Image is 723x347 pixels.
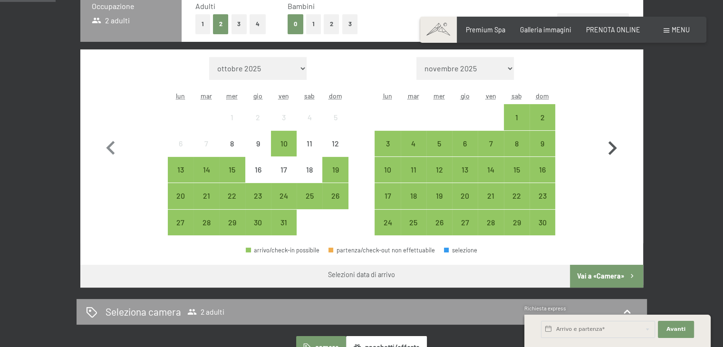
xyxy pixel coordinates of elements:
[194,219,218,242] div: 28
[453,140,477,164] div: 6
[453,166,477,190] div: 13
[401,210,426,235] div: arrivo/check-in possibile
[219,183,245,209] div: arrivo/check-in possibile
[452,131,478,156] div: Thu Nov 06 2025
[426,183,452,209] div: Wed Nov 19 2025
[245,183,271,209] div: Thu Oct 23 2025
[271,183,297,209] div: arrivo/check-in possibile
[219,157,245,183] div: arrivo/check-in possibile
[426,210,452,235] div: Wed Nov 26 2025
[288,1,315,10] span: Bambini
[427,219,451,242] div: 26
[297,131,322,156] div: arrivo/check-in non effettuabile
[245,157,271,183] div: arrivo/check-in non effettuabile
[402,166,425,190] div: 11
[530,183,555,209] div: Sun Nov 23 2025
[504,210,530,235] div: Sat Nov 29 2025
[466,26,505,34] a: Premium Spa
[505,166,529,190] div: 15
[461,92,470,100] abbr: giovedì
[194,192,218,216] div: 21
[250,14,266,34] button: 4
[452,157,478,183] div: arrivo/check-in possibile
[426,131,452,156] div: arrivo/check-in possibile
[220,114,244,137] div: 1
[401,157,426,183] div: Tue Nov 11 2025
[219,104,245,130] div: Wed Oct 01 2025
[195,14,210,34] button: 1
[323,114,347,137] div: 5
[478,157,503,183] div: Fri Nov 14 2025
[530,104,555,130] div: arrivo/check-in possibile
[672,26,690,34] span: Menu
[193,210,219,235] div: arrivo/check-in possibile
[168,210,193,235] div: Mon Oct 27 2025
[478,183,503,209] div: arrivo/check-in possibile
[169,192,193,216] div: 20
[245,131,271,156] div: arrivo/check-in non effettuabile
[342,14,358,34] button: 3
[504,104,530,130] div: arrivo/check-in possibile
[245,131,271,156] div: Thu Oct 09 2025
[169,166,193,190] div: 13
[297,131,322,156] div: Sat Oct 11 2025
[426,183,452,209] div: arrivo/check-in possibile
[375,183,400,209] div: arrivo/check-in possibile
[297,157,322,183] div: arrivo/check-in non effettuabile
[426,131,452,156] div: Wed Nov 05 2025
[427,140,451,164] div: 5
[530,157,555,183] div: Sun Nov 16 2025
[486,92,496,100] abbr: venerdì
[375,157,400,183] div: arrivo/check-in possibile
[453,192,477,216] div: 20
[557,13,629,34] button: Aggiungi camera
[408,92,419,100] abbr: martedì
[322,157,348,183] div: arrivo/check-in possibile
[401,157,426,183] div: arrivo/check-in possibile
[106,305,181,318] h2: Seleziona camera
[324,14,339,34] button: 2
[524,305,566,311] span: Richiesta express
[226,92,238,100] abbr: mercoledì
[322,131,348,156] div: arrivo/check-in non effettuabile
[511,92,522,100] abbr: sabato
[304,92,315,100] abbr: sabato
[504,210,530,235] div: arrivo/check-in possibile
[426,157,452,183] div: arrivo/check-in possibile
[427,192,451,216] div: 19
[231,14,247,34] button: 3
[219,131,245,156] div: Wed Oct 08 2025
[452,131,478,156] div: arrivo/check-in possibile
[586,26,640,34] a: PRENOTA ONLINE
[246,140,270,164] div: 9
[271,157,297,183] div: Fri Oct 17 2025
[168,157,193,183] div: arrivo/check-in possibile
[322,183,348,209] div: arrivo/check-in possibile
[176,92,185,100] abbr: lunedì
[246,114,270,137] div: 2
[478,210,503,235] div: arrivo/check-in possibile
[402,192,425,216] div: 18
[306,14,321,34] button: 1
[168,131,193,156] div: Mon Oct 06 2025
[375,210,400,235] div: arrivo/check-in possibile
[193,183,219,209] div: Tue Oct 21 2025
[479,140,502,164] div: 7
[452,210,478,235] div: arrivo/check-in possibile
[536,92,549,100] abbr: domenica
[505,140,529,164] div: 8
[530,131,555,156] div: Sun Nov 09 2025
[478,131,503,156] div: arrivo/check-in possibile
[298,140,321,164] div: 11
[453,219,477,242] div: 27
[220,192,244,216] div: 22
[245,210,271,235] div: arrivo/check-in possibile
[201,92,212,100] abbr: martedì
[323,192,347,216] div: 26
[193,131,219,156] div: arrivo/check-in non effettuabile
[219,157,245,183] div: Wed Oct 15 2025
[271,157,297,183] div: arrivo/check-in non effettuabile
[376,192,399,216] div: 17
[322,183,348,209] div: Sun Oct 26 2025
